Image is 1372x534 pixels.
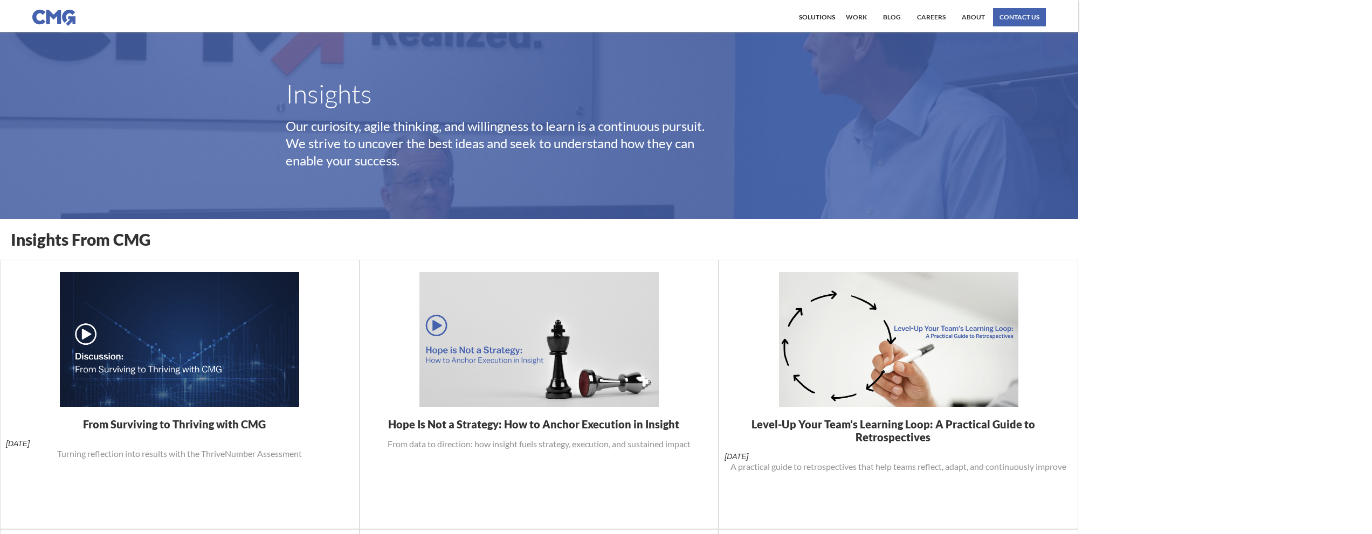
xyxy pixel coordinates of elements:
[32,10,75,26] img: CMG logo in blue.
[6,439,30,448] div: [DATE]
[799,14,835,20] div: Solutions
[725,418,1072,483] a: Level-Up Your Team’s Learning Loop: A Practical Guide to Retrospectives[DATE]A practical guide to...
[388,418,690,431] h1: Hope Is Not a Strategy: How to Anchor Execution in Insight
[880,8,904,26] a: Blog
[999,14,1039,20] div: contact us
[366,418,713,460] a: Hope Is Not a Strategy: How to Anchor Execution in InsightFrom data to direction: how insight fue...
[6,418,354,470] a: From Surviving to Thriving with CMG[DATE]Turning reflection into results with the ThriveNumber As...
[914,8,948,26] a: Careers
[959,8,988,26] a: About
[286,81,792,107] h1: Insights
[843,8,870,26] a: work
[725,418,1072,443] h1: Level-Up Your Team’s Learning Loop: A Practical Guide to Retrospectives
[83,418,277,431] h1: From Surviving to Thriving with CMG
[725,452,748,461] div: [DATE]
[730,461,1066,472] p: A practical guide to retrospectives that help teams reflect, adapt, and continuously improve
[286,117,739,169] p: Our curiosity, agile thinking, and willingness to learn is a continuous pursuit. We strive to unc...
[57,448,302,459] p: Turning reflection into results with the ThriveNumber Assessment
[388,439,691,449] p: From data to direction: how insight fuels strategy, execution, and sustained impact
